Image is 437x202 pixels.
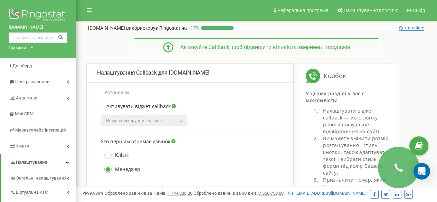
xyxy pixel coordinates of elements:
[320,71,346,80] span: Колбек
[320,107,390,135] li: Налаштувати віджет callback — його логіку роботи і візуальне відображення на сайті.
[15,111,34,116] span: Mini CRM
[101,104,171,113] label: Активувати віджет callback
[259,191,284,196] u: 7 556 750,00
[9,7,67,24] img: Ringostat logo
[16,189,48,196] span: Віртуальна АТС
[413,8,425,13] span: Вихід
[1,154,76,171] a: Налаштування
[173,44,350,51] div: Активуйте Callback, щоб підвищити кількість звернень і продажів
[399,25,424,31] span: Детальніше
[105,191,192,196] span: Оброблено дзвінків за 7 днів :
[88,25,187,31] p: [DOMAIN_NAME]
[101,166,140,173] label: Менеджер
[104,90,129,96] p: Установки
[15,79,49,84] span: Центр звернень
[187,25,201,31] p: 17 %
[193,191,284,196] span: Оброблено дзвінків за 30 днів :
[16,95,37,100] span: Аналiтика
[83,191,104,196] span: 99,989%
[9,24,67,31] a: [DOMAIN_NAME]
[344,8,398,13] span: Налаштування профілю
[10,184,76,199] a: Віртуальна АТС
[16,175,67,182] span: Загальні налаштування
[15,127,66,133] span: Маркетплейс інтеграцій
[9,45,26,51] div: Проєкти
[277,8,329,13] span: Реферальна програма
[101,152,130,159] label: Клієнт
[320,135,390,176] li: Ви можете змінити розмір, розташування і стиль кнопки, також адаптувати текст і вибрати стиль фор...
[12,63,32,68] span: Дашборд
[288,191,365,196] a: [EMAIL_ADDRESS][DOMAIN_NAME]
[168,191,192,196] u: 1 744 838,00
[10,170,76,184] a: Загальні налаштування
[16,143,29,148] span: Кошти
[126,25,187,31] span: використовує Ringostat на
[306,90,390,107] div: У цьому розділі у вас є можливість:
[101,139,170,145] label: Хто першим отримає дзвінок
[9,32,67,43] input: Пошук за номером
[106,118,163,123] span: Немає номеру для callback
[16,160,47,165] span: Налаштування
[97,69,283,77] div: Налаштування Callback для [DOMAIN_NAME]
[414,163,430,180] div: Open Intercom Messenger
